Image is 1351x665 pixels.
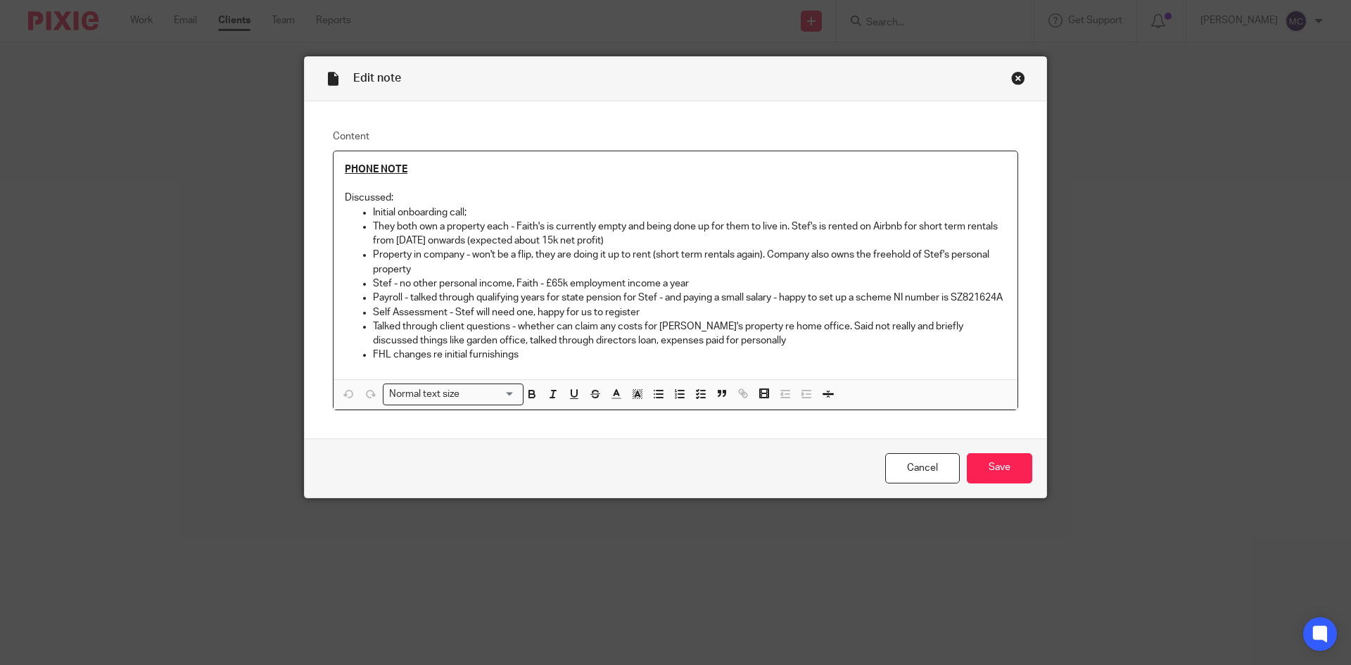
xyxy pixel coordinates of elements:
[373,277,1006,291] p: Stef - no other personal income, Faith - £65k employment income a year
[345,191,1006,205] p: Discussed:
[345,165,407,175] u: PHONE NOTE
[373,220,1006,248] p: They both own a property each - Faith's is currently empty and being done up for them to live in....
[373,305,1006,319] p: Self Assessment - Stef will need one, happy for us to register
[373,348,1006,362] p: FHL changes re initial furnishings
[464,387,515,402] input: Search for option
[333,129,1018,144] label: Content
[383,384,524,405] div: Search for option
[967,453,1032,483] input: Save
[373,291,1006,305] p: Payroll - talked through qualifying years for state pension for Stef - and paying a small salary ...
[1011,71,1025,85] div: Close this dialog window
[373,319,1006,348] p: Talked through client questions - whether can claim any costs for [PERSON_NAME]'s property re hom...
[373,248,1006,277] p: Property in company - won't be a flip, they are doing it up to rent (short term rentals again). C...
[353,72,401,84] span: Edit note
[373,205,1006,220] p: Initial onboarding call;
[386,387,463,402] span: Normal text size
[885,453,960,483] a: Cancel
